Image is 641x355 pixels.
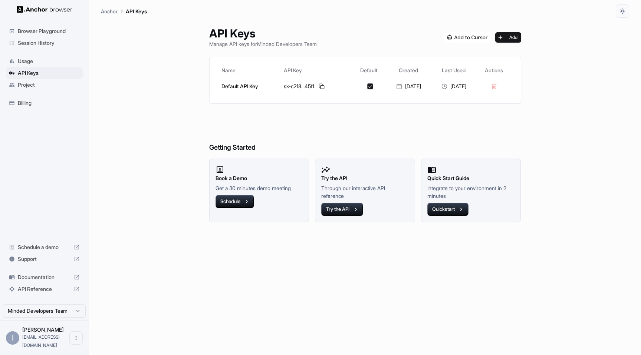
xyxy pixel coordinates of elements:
[321,184,409,200] p: Through our interactive API reference
[18,81,80,89] span: Project
[218,78,281,94] td: Default API Key
[321,203,363,216] button: Try the API
[6,67,83,79] div: API Keys
[427,203,469,216] button: Quickstart
[18,57,80,65] span: Usage
[495,32,521,43] button: Add
[209,113,521,153] h6: Getting Started
[6,241,83,253] div: Schedule a demo
[281,63,352,78] th: API Key
[18,243,71,251] span: Schedule a demo
[427,184,515,200] p: Integrate to your environment in 2 minutes
[18,99,80,107] span: Billing
[69,331,83,345] button: Open menu
[321,174,409,182] h2: Try the API
[444,32,491,43] img: Add anchorbrowser MCP server to Cursor
[216,195,254,208] button: Schedule
[22,326,64,333] span: Ilan Kogan
[218,63,281,78] th: Name
[18,69,80,77] span: API Keys
[216,184,303,192] p: Get a 30 minutes demo meeting
[6,253,83,265] div: Support
[386,63,431,78] th: Created
[18,39,80,47] span: Session History
[476,63,512,78] th: Actions
[6,55,83,67] div: Usage
[18,285,71,293] span: API Reference
[6,79,83,91] div: Project
[216,174,303,182] h2: Book a Demo
[6,97,83,109] div: Billing
[284,82,349,91] div: sk-c218...45f1
[18,27,80,35] span: Browser Playground
[126,7,147,15] p: API Keys
[6,271,83,283] div: Documentation
[22,334,60,348] span: ilan@minded.com
[6,331,19,345] div: I
[17,6,72,13] img: Anchor Logo
[18,255,71,263] span: Support
[6,37,83,49] div: Session History
[352,63,386,78] th: Default
[427,174,515,182] h2: Quick Start Guide
[6,283,83,295] div: API Reference
[6,25,83,37] div: Browser Playground
[434,83,473,90] div: [DATE]
[317,82,326,91] button: Copy API key
[431,63,476,78] th: Last Used
[209,40,317,48] p: Manage API keys for Minded Developers Team
[209,27,317,40] h1: API Keys
[101,7,147,15] nav: breadcrumb
[389,83,428,90] div: [DATE]
[101,7,118,15] p: Anchor
[18,273,71,281] span: Documentation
